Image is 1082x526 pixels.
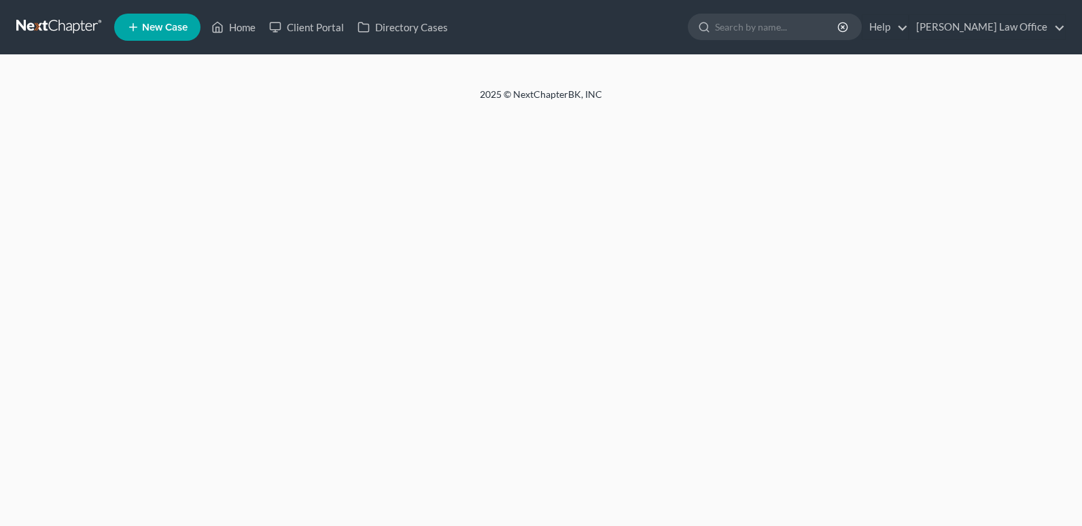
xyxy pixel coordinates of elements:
[715,14,839,39] input: Search by name...
[205,15,262,39] a: Home
[154,88,928,112] div: 2025 © NextChapterBK, INC
[262,15,351,39] a: Client Portal
[351,15,455,39] a: Directory Cases
[142,22,188,33] span: New Case
[862,15,908,39] a: Help
[909,15,1065,39] a: [PERSON_NAME] Law Office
